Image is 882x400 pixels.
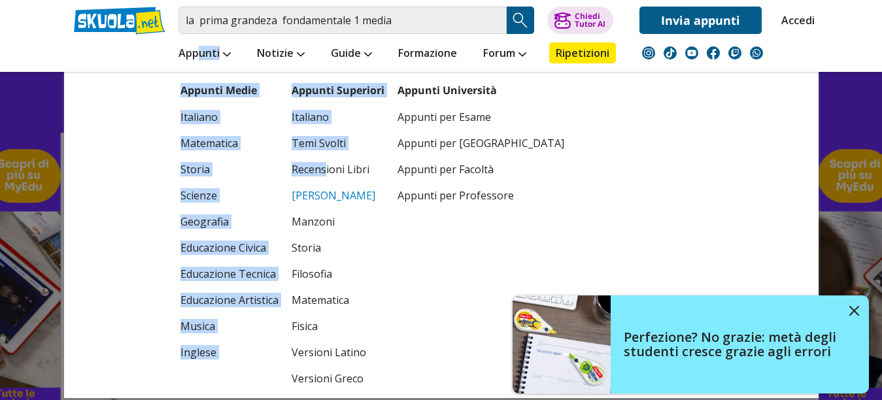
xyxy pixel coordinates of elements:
a: Matematica [180,130,279,156]
a: Storia [180,156,279,182]
a: Italiano [180,104,279,130]
a: Educazione Civica [180,235,279,261]
a: Appunti per [GEOGRAPHIC_DATA] [398,130,564,156]
img: facebook [707,46,720,59]
a: Guide [328,42,375,66]
a: Recensioni Libri [292,156,384,182]
a: Musica [180,313,279,339]
a: Appunti per Professore [398,182,564,208]
a: Appunti per Esame [398,104,564,130]
img: close [849,306,859,316]
a: Invia appunti [639,7,762,34]
a: Forum [480,42,530,66]
a: Notizie [254,42,308,66]
a: Versioni Latino [292,339,384,365]
a: Accedi [781,7,809,34]
a: Educazione Artistica [180,287,279,313]
a: Appunti Medie [180,83,257,97]
img: youtube [685,46,698,59]
img: tiktok [664,46,677,59]
a: Ripetizioni [549,42,616,63]
button: Search Button [507,7,534,34]
img: WhatsApp [750,46,763,59]
a: Storia [292,235,384,261]
a: Educazione Tecnica [180,261,279,287]
a: Inglese [180,339,279,365]
a: Formazione [395,42,460,66]
h4: Perfezione? No grazie: metà degli studenti cresce grazie agli errori [624,330,840,359]
input: Cerca appunti, riassunti o versioni [178,7,507,34]
a: Appunti Superiori [292,83,384,97]
a: Manzoni [292,208,384,235]
a: Temi Svolti [292,130,384,156]
a: [PERSON_NAME] [292,182,384,208]
div: Chiedi Tutor AI [575,12,605,28]
a: Geografia [180,208,279,235]
a: Italiano [292,104,384,130]
a: Fisica [292,313,384,339]
button: ChiediTutor AI [547,7,613,34]
img: twitch [728,46,741,59]
a: Filosofia [292,261,384,287]
a: Appunti Università [398,83,497,97]
a: Appunti per Facoltà [398,156,564,182]
a: Matematica [292,287,384,313]
img: Cerca appunti, riassunti o versioni [511,10,530,30]
a: Scienze [180,182,279,208]
img: instagram [642,46,655,59]
a: Appunti [175,42,234,66]
a: Versioni Greco [292,365,384,392]
a: Perfezione? No grazie: metà degli studenti cresce grazie agli errori [513,295,869,393]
